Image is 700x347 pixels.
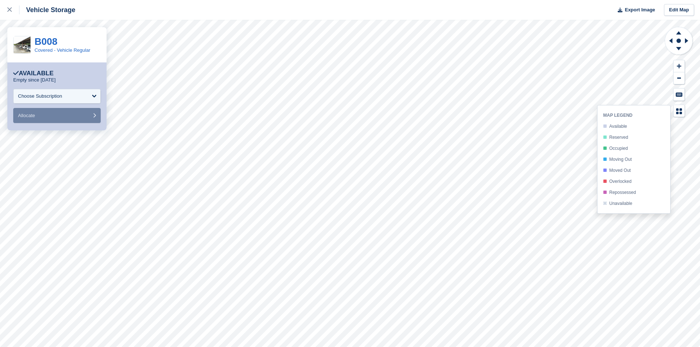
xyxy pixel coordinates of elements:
button: Keyboard Shortcuts [674,88,685,101]
p: Empty since [DATE] [13,77,55,83]
div: Available [13,70,54,77]
div: Choose Subscription [18,93,62,100]
button: Zoom In [674,60,685,72]
div: Unavailable [609,201,632,206]
img: E4081CF8065E6D51B1F355B433F9180E.jpeg [14,36,30,53]
div: Vehicle Storage [19,6,75,14]
a: Edit Map [664,4,694,16]
a: Covered - Vehicle Regular [35,47,90,53]
span: Allocate [18,113,35,118]
button: Allocate [13,108,101,123]
button: Zoom Out [674,72,685,84]
div: Moved Out [609,168,631,173]
div: Reserved [609,135,628,140]
button: Export Image [613,4,655,16]
p: MAP LEGEND [603,113,664,118]
div: Available [609,124,627,129]
div: Repossessed [609,190,636,195]
div: Moving Out [609,157,632,162]
span: Export Image [625,6,655,14]
a: B008 [35,36,57,47]
div: Overlocked [609,179,632,184]
div: Occupied [609,146,628,151]
button: Map Legend [674,105,685,117]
